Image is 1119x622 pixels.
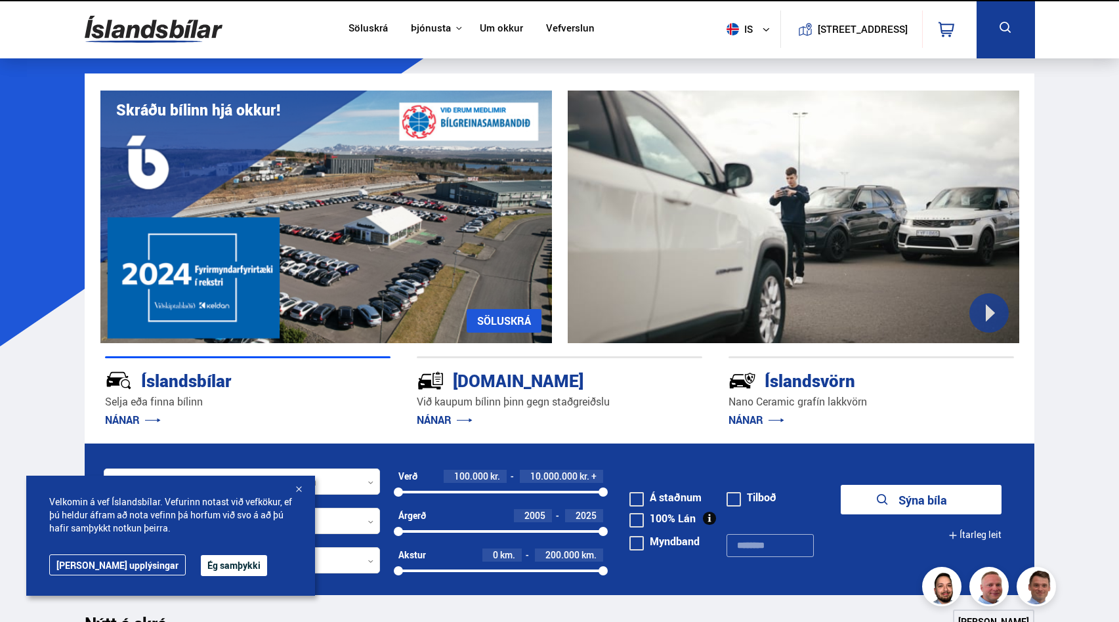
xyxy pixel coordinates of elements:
img: siFngHWaQ9KaOqBr.png [971,569,1011,608]
a: NÁNAR [105,413,161,427]
div: Árgerð [398,510,426,521]
div: [DOMAIN_NAME] [417,368,656,391]
img: JRvxyua_JYH6wB4c.svg [105,367,133,394]
a: NÁNAR [417,413,473,427]
div: Akstur [398,550,426,560]
span: 100.000 [454,470,488,482]
button: Sýna bíla [841,485,1002,514]
label: Á staðnum [629,492,702,503]
button: Ég samþykki [201,555,267,576]
button: Ítarleg leit [948,520,1002,550]
span: kr. [490,471,500,482]
p: Nano Ceramic grafín lakkvörn [728,394,1014,409]
a: [STREET_ADDRESS] [788,10,915,48]
span: 0 [493,549,498,561]
span: 2025 [576,509,597,522]
span: + [591,471,597,482]
span: km. [581,550,597,560]
span: 10.000.000 [530,470,578,482]
span: km. [500,550,515,560]
a: Um okkur [480,22,523,36]
div: Íslandsbílar [105,368,344,391]
label: Myndband [629,536,700,547]
button: [STREET_ADDRESS] [823,24,903,35]
button: Þjónusta [411,22,451,35]
span: 2005 [524,509,545,522]
span: Velkomin á vef Íslandsbílar. Vefurinn notast við vefkökur, ef þú heldur áfram að nota vefinn þá h... [49,495,292,535]
a: Vefverslun [546,22,595,36]
a: Söluskrá [348,22,388,36]
img: FbJEzSuNWCJXmdc-.webp [1019,569,1058,608]
img: -Svtn6bYgwAsiwNX.svg [728,367,756,394]
img: tr5P-W3DuiFaO7aO.svg [417,367,444,394]
span: kr. [580,471,589,482]
h1: Skráðu bílinn hjá okkur! [116,101,280,119]
a: SÖLUSKRÁ [467,309,541,333]
button: is [721,10,780,49]
img: eKx6w-_Home_640_.png [100,91,552,343]
img: G0Ugv5HjCgRt.svg [85,8,222,51]
label: 100% Lán [629,513,696,524]
p: Selja eða finna bílinn [105,394,391,409]
a: [PERSON_NAME] upplýsingar [49,554,186,575]
span: is [721,23,754,35]
a: NÁNAR [728,413,784,427]
label: Tilboð [727,492,776,503]
div: Íslandsvörn [728,368,967,391]
img: nhp88E3Fdnt1Opn2.png [924,569,963,608]
span: 200.000 [545,549,580,561]
p: Við kaupum bílinn þinn gegn staðgreiðslu [417,394,702,409]
img: svg+xml;base64,PHN2ZyB4bWxucz0iaHR0cDovL3d3dy53My5vcmcvMjAwMC9zdmciIHdpZHRoPSI1MTIiIGhlaWdodD0iNT... [727,23,739,35]
div: Verð [398,471,417,482]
